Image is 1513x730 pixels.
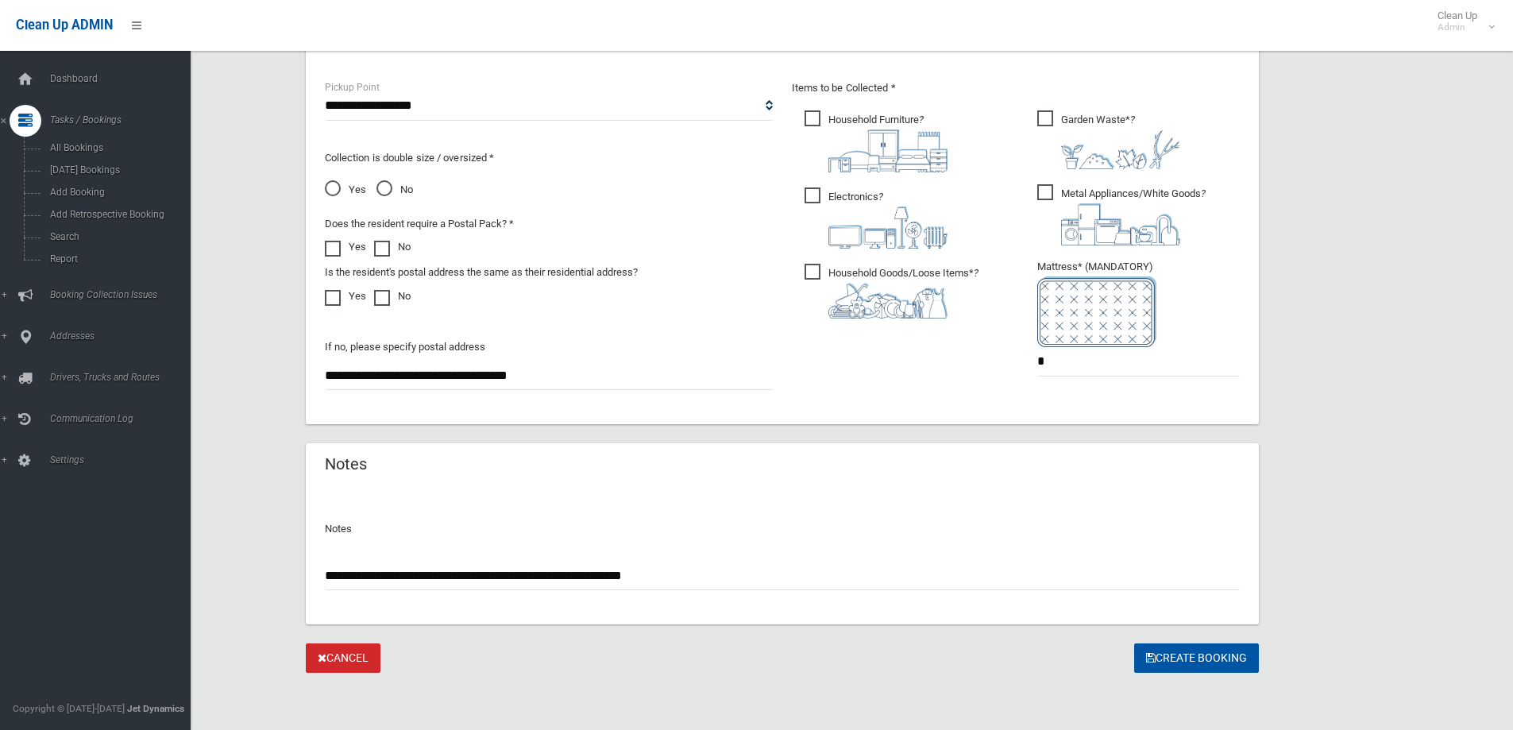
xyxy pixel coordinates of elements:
span: Booking Collection Issues [45,289,203,300]
img: 36c1b0289cb1767239cdd3de9e694f19.png [1061,203,1180,245]
span: Drivers, Trucks and Routes [45,372,203,383]
span: Dashboard [45,73,203,84]
img: b13cc3517677393f34c0a387616ef184.png [828,283,948,319]
i: ? [1061,114,1180,169]
img: 4fd8a5c772b2c999c83690221e5242e0.png [1061,129,1180,169]
label: Does the resident require a Postal Pack? * [325,214,514,234]
span: Report [45,253,189,265]
button: Create Booking [1134,643,1259,673]
span: Copyright © [DATE]-[DATE] [13,703,125,714]
span: Household Furniture [805,110,948,172]
span: Yes [325,180,366,199]
span: Electronics [805,187,948,249]
span: Tasks / Bookings [45,114,203,126]
span: All Bookings [45,142,189,153]
span: No [376,180,413,199]
span: Clean Up ADMIN [16,17,113,33]
span: Garden Waste* [1037,110,1180,169]
span: [DATE] Bookings [45,164,189,176]
p: Notes [325,519,1240,539]
label: If no, please specify postal address [325,338,485,357]
img: aa9efdbe659d29b613fca23ba79d85cb.png [828,129,948,172]
label: No [374,238,411,257]
a: Cancel [306,643,380,673]
span: Search [45,231,189,242]
span: Clean Up [1430,10,1493,33]
p: Items to be Collected * [792,79,1240,98]
span: Settings [45,454,203,465]
span: Household Goods/Loose Items* [805,264,978,319]
span: Mattress* (MANDATORY) [1037,261,1240,347]
span: Communication Log [45,413,203,424]
i: ? [828,191,948,249]
header: Notes [306,449,386,480]
label: Yes [325,287,366,306]
p: Collection is double size / oversized * [325,149,773,168]
i: ? [1061,187,1206,245]
i: ? [828,114,948,172]
label: Is the resident's postal address the same as their residential address? [325,263,638,282]
label: No [374,287,411,306]
span: Metal Appliances/White Goods [1037,184,1206,245]
span: Add Booking [45,187,189,198]
span: Addresses [45,330,203,342]
strong: Jet Dynamics [127,703,184,714]
i: ? [828,267,978,319]
label: Yes [325,238,366,257]
small: Admin [1438,21,1477,33]
img: 394712a680b73dbc3d2a6a3a7ffe5a07.png [828,207,948,249]
img: e7408bece873d2c1783593a074e5cb2f.png [1037,276,1156,347]
span: Add Retrospective Booking [45,209,189,220]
